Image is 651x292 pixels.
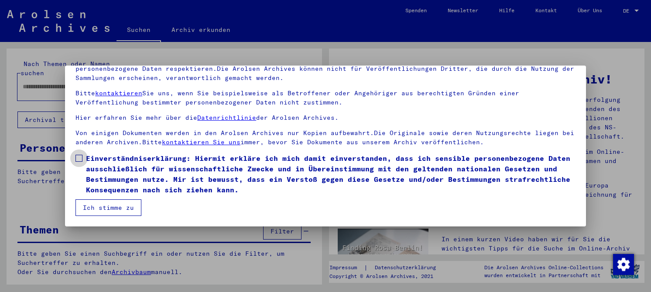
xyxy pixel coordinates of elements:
p: Von einigen Dokumenten werden in den Arolsen Archives nur Kopien aufbewahrt.Die Originale sowie d... [75,129,576,147]
a: kontaktieren Sie uns [162,138,240,146]
span: Einverständniserklärung: Hiermit erkläre ich mich damit einverstanden, dass ich sensible personen... [86,153,576,195]
p: Hier erfahren Sie mehr über die der Arolsen Archives. [75,113,576,122]
p: Bitte Sie uns, wenn Sie beispielsweise als Betroffener oder Angehöriger aus berechtigten Gründen ... [75,89,576,107]
a: kontaktieren [95,89,142,97]
button: Ich stimme zu [75,199,141,216]
img: Zustimmung ändern [613,254,634,275]
a: Datenrichtlinie [197,114,256,122]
